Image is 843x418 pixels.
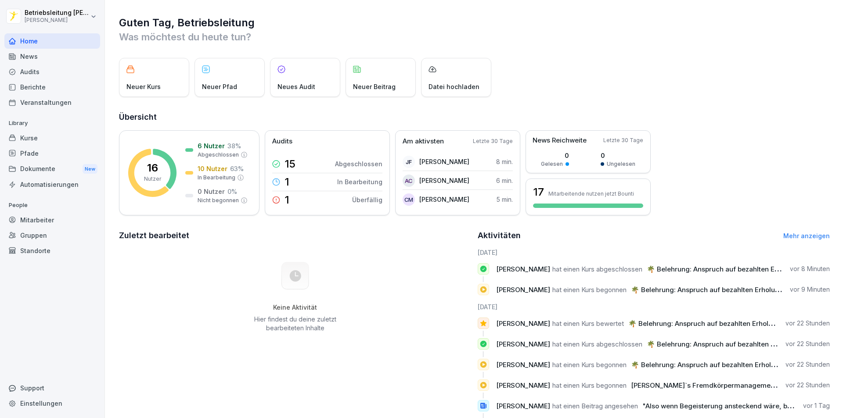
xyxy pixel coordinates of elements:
[4,212,100,228] a: Mitarbeiter
[83,164,97,174] div: New
[785,319,830,328] p: vor 22 Stunden
[785,339,830,348] p: vor 22 Stunden
[496,361,550,369] span: [PERSON_NAME]
[478,302,830,311] h6: [DATE]
[4,228,100,243] a: Gruppen
[548,190,634,197] p: Mitarbeitende nutzen jetzt Bounti
[4,95,100,110] a: Veranstaltungen
[198,141,225,150] p: 6 Nutzer
[272,136,292,146] p: Audits
[496,157,513,166] p: 8 min.
[230,164,244,173] p: 63 %
[119,30,830,44] p: Was möchtest du heute tun?
[227,141,241,150] p: 38 %
[352,195,382,204] p: Überfällig
[552,319,624,328] span: hat einen Kurs bewertet
[119,229,472,242] h2: Zuletzt bearbeitet
[198,151,239,159] p: Abgeschlossen
[4,49,100,64] a: News
[353,82,396,91] p: Neuer Beitrag
[496,265,550,273] span: [PERSON_NAME]
[631,381,777,389] span: [PERSON_NAME]`s Fremdkörpermanagement
[119,16,830,30] h1: Guten Tag, Betriebsleitung
[429,82,479,91] p: Datei hochladen
[147,163,158,173] p: 16
[126,82,161,91] p: Neuer Kurs
[496,319,550,328] span: [PERSON_NAME]
[4,177,100,192] a: Automatisierungen
[607,160,635,168] p: Ungelesen
[198,164,227,173] p: 10 Nutzer
[285,195,289,205] p: 1
[419,195,469,204] p: [PERSON_NAME]
[497,195,513,204] p: 5 min.
[251,315,339,332] p: Hier findest du deine zuletzt bearbeiteten Inhalte
[496,286,550,294] span: [PERSON_NAME]
[533,185,544,200] h3: 17
[496,381,550,389] span: [PERSON_NAME]
[785,381,830,389] p: vor 22 Stunden
[541,160,563,168] p: Gelesen
[4,396,100,411] a: Einstellungen
[473,137,513,145] p: Letzte 30 Tage
[790,285,830,294] p: vor 9 Minuten
[277,82,315,91] p: Neues Audit
[4,161,100,177] div: Dokumente
[785,360,830,369] p: vor 22 Stunden
[4,79,100,95] a: Berichte
[335,159,382,168] p: Abgeschlossen
[4,64,100,79] a: Audits
[198,187,225,196] p: 0 Nutzer
[337,177,382,186] p: In Bearbeitung
[403,156,415,168] div: JF
[603,136,643,144] p: Letzte 30 Tage
[285,159,295,169] p: 15
[251,304,339,311] h5: Keine Aktivität
[4,243,100,258] a: Standorte
[552,286,627,294] span: hat einen Kurs begonnen
[227,187,237,196] p: 0 %
[552,361,627,369] span: hat einen Kurs begonnen
[4,33,100,49] a: Home
[419,176,469,185] p: [PERSON_NAME]
[541,151,569,160] p: 0
[552,402,638,410] span: hat einen Beitrag angesehen
[25,9,89,17] p: Betriebsleitung [PERSON_NAME]- Allee
[496,176,513,185] p: 6 min.
[198,196,239,204] p: Nicht begonnen
[285,177,289,187] p: 1
[478,248,830,257] h6: [DATE]
[552,381,627,389] span: hat einen Kurs begonnen
[478,229,521,242] h2: Aktivitäten
[552,265,642,273] span: hat einen Kurs abgeschlossen
[533,136,587,146] p: News Reichweite
[144,175,161,183] p: Nutzer
[496,340,550,348] span: [PERSON_NAME]
[202,82,237,91] p: Neuer Pfad
[783,232,830,239] a: Mehr anzeigen
[4,198,100,212] p: People
[4,130,100,146] a: Kurse
[419,157,469,166] p: [PERSON_NAME]
[4,161,100,177] a: DokumenteNew
[803,401,830,410] p: vor 1 Tag
[119,111,830,123] h2: Übersicht
[4,380,100,396] div: Support
[198,174,235,182] p: In Bearbeitung
[4,146,100,161] a: Pfade
[403,136,444,146] p: Am aktivsten
[4,116,100,130] p: Library
[403,193,415,206] div: CM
